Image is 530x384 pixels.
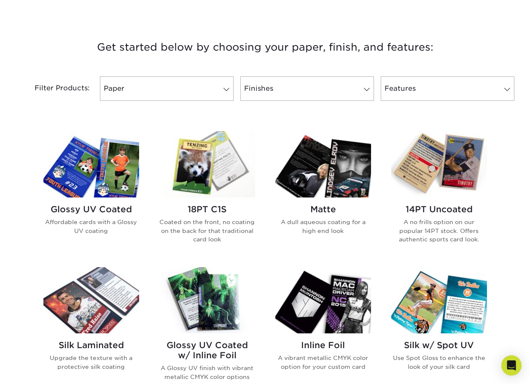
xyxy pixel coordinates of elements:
img: Matte Trading Cards [275,131,371,197]
h2: 18PT C1S [159,204,255,214]
p: Coated on the front, no coating on the back for that traditional card look [159,218,255,243]
h2: Silk Laminated [43,340,139,350]
p: A Glossy UV finish with vibrant metallic CMYK color options [159,364,255,381]
h3: Get started below by choosing your paper, finish, and features: [19,28,512,66]
p: A vibrant metallic CMYK color option for your custom card [275,354,371,371]
h2: Silk w/ Spot UV [391,340,487,350]
p: A no frills option on our popular 14PT stock. Offers authentic sports card look. [391,218,487,243]
h2: Glossy UV Coated [43,204,139,214]
a: 14PT Uncoated Trading Cards 14PT Uncoated A no frills option on our popular 14PT stock. Offers au... [391,131,487,257]
h2: Glossy UV Coated w/ Inline Foil [159,340,255,360]
a: Finishes [240,76,374,101]
p: Upgrade the texture with a protective silk coating [43,354,139,371]
img: Silk Laminated Trading Cards [43,267,139,333]
h2: Matte [275,204,371,214]
img: Glossy UV Coated Trading Cards [43,131,139,197]
div: Filter Products: [12,76,97,101]
a: Paper [100,76,234,101]
a: Matte Trading Cards Matte A dull aqueous coating for a high end look [275,131,371,257]
img: 18PT C1S Trading Cards [159,131,255,197]
img: Inline Foil Trading Cards [275,267,371,333]
img: 14PT Uncoated Trading Cards [391,131,487,197]
a: Features [381,76,514,101]
h2: Inline Foil [275,340,371,350]
p: Affordable cards with a Glossy UV coating [43,218,139,235]
p: A dull aqueous coating for a high end look [275,218,371,235]
a: 18PT C1S Trading Cards 18PT C1S Coated on the front, no coating on the back for that traditional ... [159,131,255,257]
div: Open Intercom Messenger [501,355,522,376]
h2: 14PT Uncoated [391,204,487,214]
img: Silk w/ Spot UV Trading Cards [391,267,487,333]
a: Glossy UV Coated Trading Cards Glossy UV Coated Affordable cards with a Glossy UV coating [43,131,139,257]
p: Use Spot Gloss to enhance the look of your silk card [391,354,487,371]
img: Glossy UV Coated w/ Inline Foil Trading Cards [159,267,255,333]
